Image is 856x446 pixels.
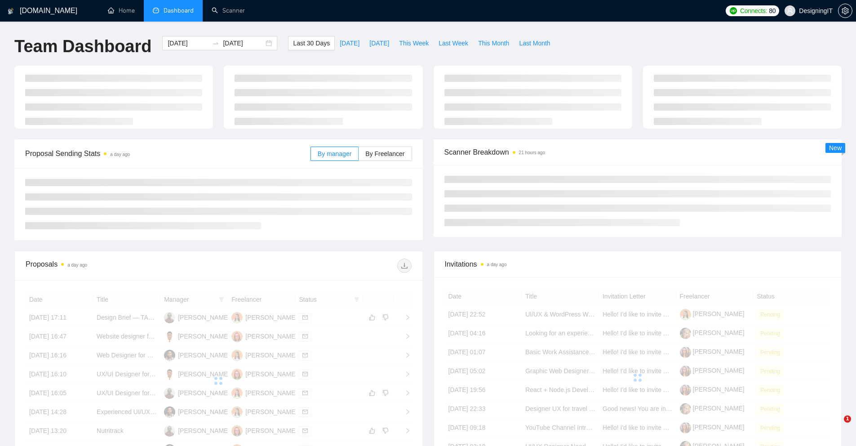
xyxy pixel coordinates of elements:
span: By Freelancer [365,150,404,157]
span: user [787,8,793,14]
a: setting [838,7,852,14]
h1: Team Dashboard [14,36,151,57]
button: Last Week [434,36,473,50]
button: Last 30 Days [288,36,335,50]
button: This Week [394,36,434,50]
img: upwork-logo.png [730,7,737,14]
span: [DATE] [340,38,359,48]
span: [DATE] [369,38,389,48]
span: Proposal Sending Stats [25,148,310,159]
span: This Week [399,38,429,48]
span: This Month [478,38,509,48]
span: Scanner Breakdown [444,147,831,158]
span: Last 30 Days [293,38,330,48]
input: Start date [168,38,208,48]
a: homeHome [108,7,135,14]
span: By manager [318,150,351,157]
iframe: Intercom live chat [825,415,847,437]
span: to [212,40,219,47]
button: Last Month [514,36,555,50]
span: dashboard [153,7,159,13]
time: a day ago [487,262,507,267]
span: 80 [769,6,776,16]
time: 21 hours ago [519,150,545,155]
button: setting [838,4,852,18]
span: 1 [844,415,851,423]
button: [DATE] [364,36,394,50]
button: This Month [473,36,514,50]
span: Last Month [519,38,550,48]
img: logo [8,4,14,18]
time: a day ago [110,152,130,157]
span: Invitations [445,259,831,270]
span: Dashboard [164,7,194,14]
span: New [829,144,842,152]
a: searchScanner [212,7,245,14]
button: [DATE] [335,36,364,50]
span: Connects: [740,6,767,16]
input: End date [223,38,264,48]
span: Last Week [439,38,468,48]
div: Proposals [26,259,218,273]
time: a day ago [67,263,87,268]
span: swap-right [212,40,219,47]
